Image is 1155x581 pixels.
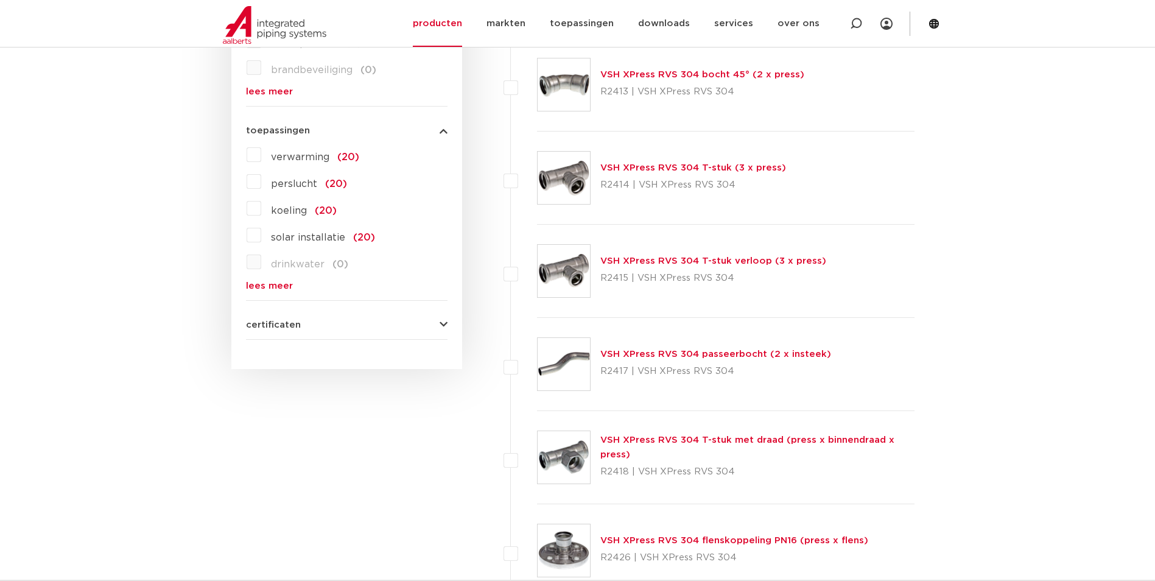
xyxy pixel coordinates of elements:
[600,163,786,172] a: VSH XPress RVS 304 T-stuk (3 x press)
[346,38,362,48] span: (0)
[538,338,590,390] img: Thumbnail for VSH XPress RVS 304 passeerbocht (2 x insteek)
[271,206,307,216] span: koeling
[246,126,310,135] span: toepassingen
[246,320,448,329] button: certificaten
[271,179,317,189] span: perslucht
[600,350,831,359] a: VSH XPress RVS 304 passeerbocht (2 x insteek)
[600,256,826,266] a: VSH XPress RVS 304 T-stuk verloop (3 x press)
[538,58,590,111] img: Thumbnail for VSH XPress RVS 304 bocht 45° (2 x press)
[315,206,337,216] span: (20)
[600,362,831,381] p: R2417 | VSH XPress RVS 304
[353,233,375,242] span: (20)
[600,462,915,482] p: R2418 | VSH XPress RVS 304
[246,320,301,329] span: certificaten
[246,87,448,96] a: lees meer
[271,152,329,162] span: verwarming
[600,548,868,568] p: R2426 | VSH XPress RVS 304
[271,65,353,75] span: brandbeveiliging
[271,259,325,269] span: drinkwater
[246,281,448,290] a: lees meer
[538,245,590,297] img: Thumbnail for VSH XPress RVS 304 T-stuk verloop (3 x press)
[246,126,448,135] button: toepassingen
[332,259,348,269] span: (0)
[360,65,376,75] span: (0)
[600,175,786,195] p: R2414 | VSH XPress RVS 304
[325,179,347,189] span: (20)
[337,152,359,162] span: (20)
[271,233,345,242] span: solar installatie
[538,431,590,484] img: Thumbnail for VSH XPress RVS 304 T-stuk met draad (press x binnendraad x press)
[600,70,804,79] a: VSH XPress RVS 304 bocht 45° (2 x press)
[600,536,868,545] a: VSH XPress RVS 304 flenskoppeling PN16 (press x flens)
[600,435,894,459] a: VSH XPress RVS 304 T-stuk met draad (press x binnendraad x press)
[538,524,590,577] img: Thumbnail for VSH XPress RVS 304 flenskoppeling PN16 (press x flens)
[600,269,826,288] p: R2415 | VSH XPress RVS 304
[538,152,590,204] img: Thumbnail for VSH XPress RVS 304 T-stuk (3 x press)
[271,38,338,48] span: scheepsbouw
[600,82,804,102] p: R2413 | VSH XPress RVS 304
